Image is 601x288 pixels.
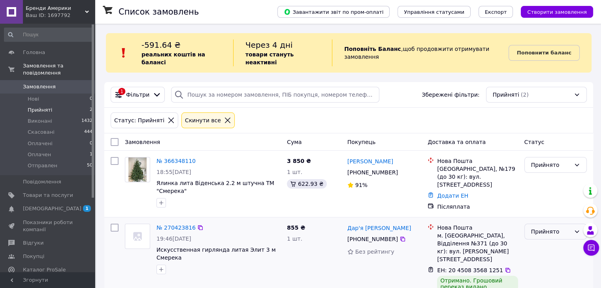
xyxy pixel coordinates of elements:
span: 1 [83,205,91,212]
span: 19:46[DATE] [156,236,191,242]
span: 91% [355,182,367,188]
a: Искусственная гирлянда литая Элит 3 м Смерека [156,247,276,261]
button: Управління статусами [398,6,471,18]
div: Ваш ID: 1697792 [26,12,95,19]
span: Відгуки [23,239,43,247]
span: Покупець [347,139,375,145]
b: Поповнити баланс [517,50,571,56]
span: Покупці [23,253,44,260]
span: Каталог ProSale [23,266,66,273]
span: Повідомлення [23,178,61,185]
span: Cума [287,139,301,145]
span: 1 шт. [287,236,302,242]
button: Експорт [479,6,513,18]
a: Додати ЕН [437,193,468,199]
span: Замовлення [125,139,160,145]
div: , щоб продовжити отримувати замовлення [332,39,509,66]
button: Завантажити звіт по пром-оплаті [277,6,390,18]
span: Створити замовлення [527,9,587,15]
a: Створити замовлення [513,8,593,15]
span: Оплачені [28,140,53,147]
div: [GEOGRAPHIC_DATA], №179 (до 30 кг): вул. [STREET_ADDRESS] [437,165,518,189]
span: Нові [28,95,39,103]
span: [DEMOGRAPHIC_DATA] [23,205,81,212]
span: Експорт [485,9,507,15]
div: Післяплата [437,203,518,211]
a: Фото товару [125,224,150,249]
span: 1 шт. [287,169,302,175]
span: 444 [84,129,92,136]
div: м. [GEOGRAPHIC_DATA], Відділення №371 (до 30 кг): вул. [PERSON_NAME][STREET_ADDRESS] [437,232,518,263]
span: Прийняті [28,107,52,114]
span: Через 4 дні [245,40,293,50]
a: Ялинка лита Віденська 2.2 м штучна ТМ "Смерека" [156,180,274,194]
input: Пошук [4,28,93,42]
input: Пошук за номером замовлення, ПІБ покупця, номером телефону, Email, номером накладної [171,87,379,103]
span: Статус [524,139,544,145]
span: 0 [90,140,92,147]
span: Завантажити звіт по пром-оплаті [284,8,383,15]
span: Виконані [28,118,52,125]
span: Показники роботи компанії [23,219,73,233]
span: 1432 [81,118,92,125]
img: Фото товару [128,157,147,182]
button: Створити замовлення [521,6,593,18]
a: Поповнити баланс [509,45,580,61]
a: [PERSON_NAME] [347,157,393,165]
span: Скасовані [28,129,55,136]
h1: Список замовлень [119,7,199,17]
a: № 270423816 [156,224,196,231]
span: Головна [23,49,45,56]
span: ЕН: 20 4508 3568 1251 [437,267,503,273]
div: Прийнято [531,161,571,169]
span: Без рейтингу [355,249,394,255]
span: Бренди Америки [26,5,85,12]
span: 0 [90,95,92,103]
span: Фільтри [126,91,149,99]
img: :exclamation: [118,47,130,59]
div: Cкинути все [183,116,222,125]
div: Статус: Прийняті [113,116,166,125]
span: -591.64 ₴ [141,40,181,50]
span: 1 [90,151,92,158]
div: 622.93 ₴ [287,179,326,189]
span: Збережені фільтри: [422,91,479,99]
span: Замовлення та повідомлення [23,62,95,77]
div: Нова Пошта [437,224,518,232]
a: Дар'я [PERSON_NAME] [347,224,411,232]
span: Оплачен [28,151,51,158]
span: Отправлен [28,162,57,169]
b: Поповніть Баланс [344,46,401,52]
span: Прийняті [493,91,519,99]
span: 2 [90,107,92,114]
div: Прийнято [531,227,571,236]
span: [PHONE_NUMBER] [347,169,398,176]
span: Товари та послуги [23,192,73,199]
span: Доставка та оплата [428,139,486,145]
b: реальних коштів на балансі [141,51,205,65]
button: Чат з покупцем [583,240,599,256]
div: Нова Пошта [437,157,518,165]
b: товари стануть неактивні [245,51,294,65]
span: 855 ₴ [287,224,305,231]
span: 18:55[DATE] [156,169,191,175]
span: [PHONE_NUMBER] [347,236,398,242]
span: (2) [521,92,529,98]
a: Фото товару [125,157,150,182]
a: № 366348110 [156,158,196,164]
span: 50 [87,162,92,169]
span: 3 850 ₴ [287,158,311,164]
span: Замовлення [23,83,56,90]
span: Управління статусами [404,9,464,15]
